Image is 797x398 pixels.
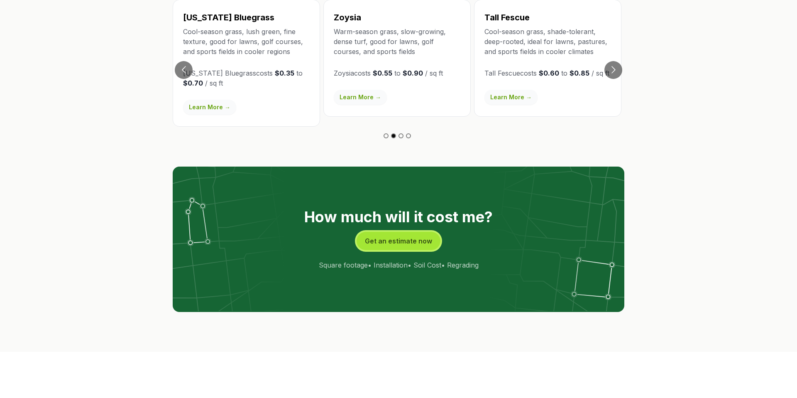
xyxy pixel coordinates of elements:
[398,133,403,138] button: Go to slide 3
[391,133,396,138] button: Go to slide 2
[173,167,624,311] img: lot lines graphic
[484,27,611,57] p: Cool-season grass, shade-tolerant, deep-rooted, ideal for lawns, pastures, and sports fields in c...
[403,69,423,77] strong: $0.90
[183,68,310,88] p: [US_STATE] Bluegrass costs to / sq ft
[334,12,460,23] h3: Zoysia
[334,68,460,78] p: Zoysia costs to / sq ft
[357,232,440,250] button: Get an estimate now
[484,12,611,23] h3: Tall Fescue
[484,68,611,78] p: Tall Fescue costs to / sq ft
[183,27,310,57] p: Cool-season grass, lush green, fine texture, good for lawns, golf courses, and sports fields in c...
[175,61,193,79] button: Go to previous slide
[604,61,622,79] button: Go to next slide
[484,90,538,105] a: Learn More →
[334,27,460,57] p: Warm-season grass, slow-growing, dense turf, good for lawns, golf courses, and sports fields
[275,69,294,77] strong: $0.35
[334,90,387,105] a: Learn More →
[539,69,559,77] strong: $0.60
[570,69,589,77] strong: $0.85
[373,69,392,77] strong: $0.55
[406,133,411,138] button: Go to slide 4
[183,100,236,115] a: Learn More →
[183,79,203,87] strong: $0.70
[384,133,389,138] button: Go to slide 1
[183,12,310,23] h3: [US_STATE] Bluegrass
